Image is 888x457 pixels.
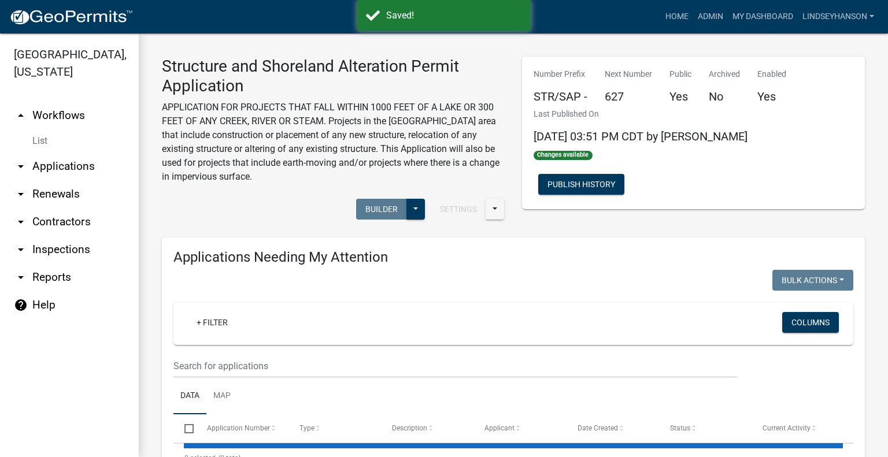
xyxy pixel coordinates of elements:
i: arrow_drop_down [14,159,28,173]
i: arrow_drop_down [14,243,28,257]
span: Changes available [534,151,593,160]
i: arrow_drop_up [14,109,28,122]
span: Date Created [578,424,618,432]
datatable-header-cell: Applicant [473,414,566,442]
h4: Applications Needing My Attention [173,249,853,266]
div: Saved! [386,9,522,23]
h5: Yes [669,90,691,103]
i: arrow_drop_down [14,270,28,284]
h5: STR/SAP - [534,90,587,103]
span: Application Number [207,424,270,432]
i: help [14,298,28,312]
span: Status [670,424,690,432]
button: Columns [782,312,839,333]
input: Search for applications [173,354,737,378]
i: arrow_drop_down [14,215,28,229]
a: Admin [693,6,728,28]
datatable-header-cell: Date Created [566,414,658,442]
datatable-header-cell: Application Number [195,414,288,442]
p: Next Number [605,68,652,80]
h5: Yes [757,90,786,103]
h5: No [709,90,740,103]
h3: Structure and Shoreland Alteration Permit Application [162,57,505,95]
button: Settings [431,199,486,220]
datatable-header-cell: Description [381,414,473,442]
a: Map [206,378,238,415]
span: [DATE] 03:51 PM CDT by [PERSON_NAME] [534,129,748,143]
p: APPLICATION FOR PROJECTS THAT FALL WITHIN 1000 FEET OF A LAKE OR 300 FEET OF ANY CREEK, RIVER OR ... [162,101,505,184]
button: Bulk Actions [772,270,853,291]
span: Current Activity [763,424,811,432]
datatable-header-cell: Type [288,414,381,442]
datatable-header-cell: Current Activity [752,414,844,442]
a: My Dashboard [728,6,798,28]
wm-modal-confirm: Workflow Publish History [538,181,624,190]
span: Type [299,424,314,432]
p: Number Prefix [534,68,587,80]
a: Lindseyhanson [798,6,879,28]
p: Archived [709,68,740,80]
p: Last Published On [534,108,748,120]
datatable-header-cell: Status [659,414,752,442]
a: Home [661,6,693,28]
button: Publish History [538,174,624,195]
p: Enabled [757,68,786,80]
p: Public [669,68,691,80]
span: Applicant [484,424,515,432]
datatable-header-cell: Select [173,414,195,442]
span: Description [392,424,427,432]
i: arrow_drop_down [14,187,28,201]
h5: 627 [605,90,652,103]
a: Data [173,378,206,415]
a: + Filter [187,312,237,333]
button: Builder [356,199,407,220]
